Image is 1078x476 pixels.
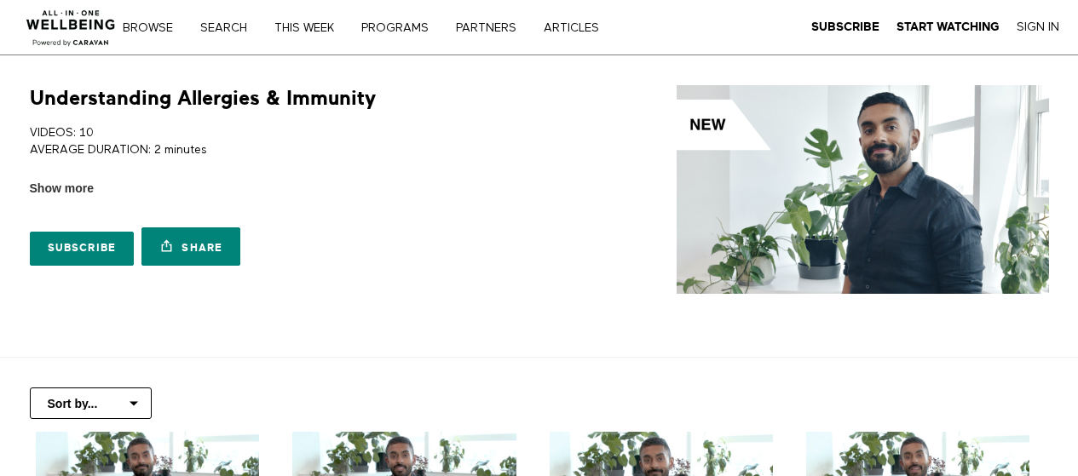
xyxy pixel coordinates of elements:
strong: Start Watching [896,20,1000,33]
h1: Understanding Allergies & Immunity [30,85,376,112]
nav: Primary [135,19,634,36]
a: PARTNERS [450,22,534,34]
a: Sign In [1017,20,1059,35]
a: Start Watching [896,20,1000,35]
a: Subscribe [811,20,879,35]
p: VIDEOS: 10 AVERAGE DURATION: 2 minutes [30,124,533,159]
a: ARTICLES [538,22,617,34]
a: THIS WEEK [268,22,352,34]
span: Show more [30,180,94,198]
strong: Subscribe [811,20,879,33]
a: Browse [117,22,191,34]
img: Understanding Allergies & Immunity [677,85,1048,294]
a: Search [194,22,265,34]
a: PROGRAMS [355,22,447,34]
a: Share [141,227,240,266]
a: Subscribe [30,232,135,266]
